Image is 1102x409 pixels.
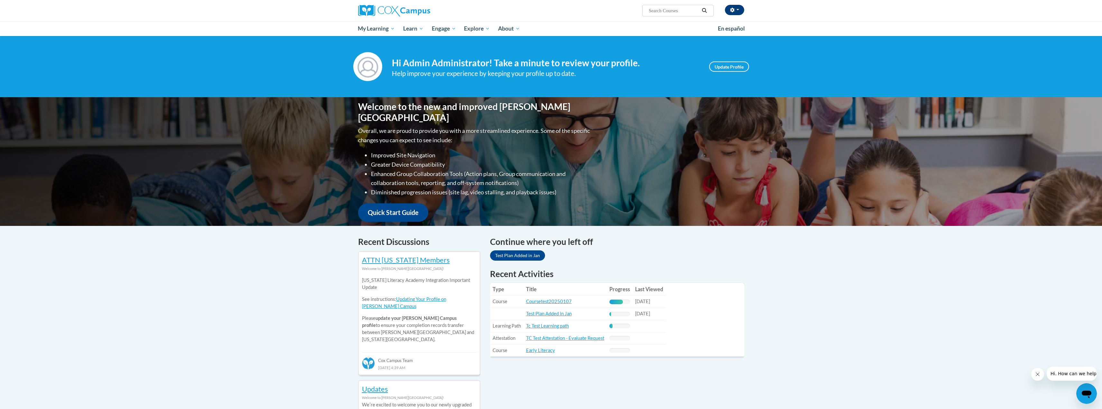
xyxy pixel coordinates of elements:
span: [DATE] [635,311,650,316]
div: Progress, % [609,324,613,328]
h1: Welcome to the new and improved [PERSON_NAME][GEOGRAPHIC_DATA] [358,101,591,123]
a: Updating Your Profile on [PERSON_NAME] Campus [362,296,446,309]
span: Attestation [493,335,515,341]
div: Welcome to [PERSON_NAME][GEOGRAPHIC_DATA]! [362,265,477,272]
div: Cox Campus Team [362,352,477,364]
a: Cox Campus [358,5,480,16]
button: Search [699,7,709,14]
span: Explore [464,25,490,33]
a: Coursetest20250107 [526,299,572,304]
a: About [494,21,524,36]
a: En español [714,22,749,35]
button: Account Settings [725,5,744,15]
span: Engage [432,25,456,33]
div: Please to ensure your completion records transfer between [PERSON_NAME][GEOGRAPHIC_DATA] and [US_... [362,272,477,348]
img: Cox Campus [358,5,430,16]
span: Course [493,299,507,304]
th: Progress [607,283,633,296]
h4: Recent Discussions [358,236,480,248]
div: Welcome to [PERSON_NAME][GEOGRAPHIC_DATA]! [362,394,477,401]
th: Last Viewed [633,283,666,296]
img: Cox Campus Team [362,357,375,370]
a: Learn [399,21,428,36]
a: Tc Test Learning path [526,323,569,329]
a: Early Literacy [526,348,555,353]
p: [US_STATE] Literacy Academy Integration Important Update [362,277,477,291]
div: Help improve your experience by keeping your profile up to date. [392,68,699,79]
span: Learn [403,25,423,33]
a: Explore [460,21,494,36]
iframe: Button to launch messaging window [1076,383,1097,404]
h1: Recent Activities [490,268,744,280]
span: My Learning [358,25,395,33]
b: update your [PERSON_NAME] Campus profile [362,315,457,328]
a: Quick Start Guide [358,203,428,222]
h4: Hi Admin Administrator! Take a minute to review your profile. [392,58,699,69]
div: Progress, % [609,300,623,304]
th: Type [490,283,523,296]
li: Diminished progression issues (site lag, video stalling, and playback issues) [371,188,591,197]
div: Progress, % [609,312,611,316]
input: Search Courses [648,7,699,14]
div: Main menu [348,21,754,36]
iframe: Close message [1031,368,1044,381]
span: Course [493,348,507,353]
h4: Continue where you left off [490,236,744,248]
a: Updates [362,385,388,393]
span: [DATE] [635,299,650,304]
img: Profile Image [353,52,382,81]
div: [DATE] 4:39 AM [362,364,477,371]
a: Test Plan Added in Jan [526,311,572,316]
span: En español [718,25,745,32]
th: Title [523,283,607,296]
li: Enhanced Group Collaboration Tools (Action plans, Group communication and collaboration tools, re... [371,169,591,188]
a: Test Plan Added in Jan [490,250,545,261]
a: TC Test Attestation - Evaluate Request [526,335,604,341]
span: Learning Path [493,323,521,329]
a: My Learning [354,21,399,36]
a: Engage [428,21,460,36]
li: Improved Site Navigation [371,151,591,160]
span: About [498,25,520,33]
p: See instructions: [362,296,477,310]
p: Overall, we are proud to provide you with a more streamlined experience. Some of the specific cha... [358,126,591,145]
li: Greater Device Compatibility [371,160,591,169]
a: Update Profile [709,61,749,72]
a: ATTN [US_STATE] Members [362,256,450,264]
span: Hi. How can we help? [4,5,52,10]
iframe: Message from company [1047,367,1097,381]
